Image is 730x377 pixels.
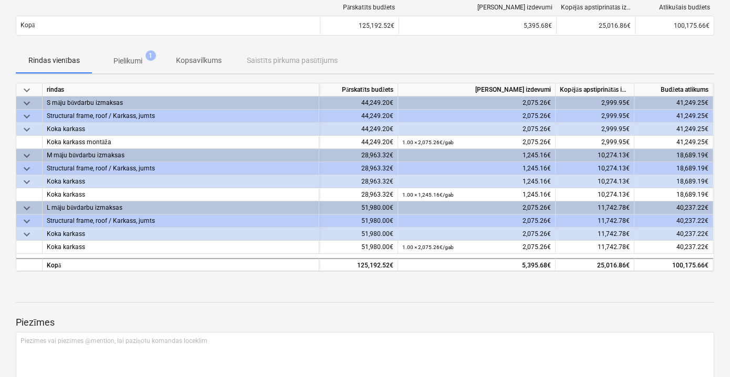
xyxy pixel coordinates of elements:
div: 2,075.26€ [402,241,551,254]
div: M māju būvdarbu izmaksas [47,149,315,161]
div: 40,237.22€ [634,214,713,228]
div: 44,249.20€ [319,96,398,110]
div: 51,980.00€ [319,214,398,228]
div: 125,192.52€ [320,17,399,34]
span: 1 [145,50,156,61]
div: 28,963.32€ [319,188,398,201]
div: [PERSON_NAME] izdevumi [398,83,556,96]
p: Piezīmes [16,316,714,329]
div: 1,245.16€ [402,188,551,201]
small: 1.00 × 1,245.16€ / gab [402,192,454,198]
div: 2,075.26€ [402,228,551,241]
p: Kopā [20,21,35,30]
div: 51,980.00€ [319,241,398,254]
div: 125,192.52€ [319,258,398,271]
span: keyboard_arrow_down [20,228,33,241]
div: Koka karkass [47,228,315,240]
div: Koka karkass [47,175,315,188]
div: 28,963.32€ [319,175,398,188]
div: 2,075.26€ [402,96,551,110]
div: Pārskatīts budžets [319,83,398,96]
div: 44,249.20€ [319,136,398,149]
div: 5,395.68€ [402,259,551,272]
p: Pielikumi [113,56,142,67]
span: keyboard_arrow_down [20,149,33,162]
div: 25,016.86€ [556,17,635,34]
p: Rindas vienības [28,55,80,66]
div: Atlikušais budžets [640,4,710,12]
span: 2,999.95€ [601,138,630,146]
div: 100,175.66€ [634,258,713,271]
div: 2,075.26€ [402,110,551,123]
div: 2,075.26€ [402,214,551,228]
div: 10,274.13€ [556,175,634,188]
div: 18,689.19€ [634,175,713,188]
span: Koka karkass [47,191,85,198]
div: 41,249.25€ [634,110,713,123]
div: 2,999.95€ [556,96,634,110]
small: 1.00 × 2,075.26€ / gab [402,244,454,250]
span: keyboard_arrow_down [20,123,33,136]
span: keyboard_arrow_down [20,84,33,96]
div: 1,245.16€ [402,162,551,175]
span: 10,274.13€ [598,191,630,198]
div: Koka karkass [47,123,315,135]
p: Kopsavilkums [176,55,222,66]
div: 10,274.13€ [556,162,634,175]
div: 11,742.78€ [556,201,634,214]
div: Structural frame, roof / Karkass, jumts [47,110,315,122]
div: 1,245.16€ [402,175,551,188]
div: 40,237.22€ [634,201,713,214]
span: keyboard_arrow_down [20,163,33,175]
div: S māju būvdarbu izmaksas [47,96,315,109]
div: 2,999.95€ [556,110,634,123]
span: keyboard_arrow_down [20,110,33,123]
span: 11,742.78€ [598,243,630,251]
div: rindas [43,83,319,96]
div: Pārskatīts budžets [325,4,395,12]
span: keyboard_arrow_down [20,202,33,214]
div: Budžeta atlikums [634,83,713,96]
span: Koka karkass montāža [47,138,111,146]
div: 1,245.16€ [402,149,551,162]
div: Kopējās apstiprinātās izmaksas [556,83,634,96]
div: 28,963.32€ [319,162,398,175]
div: L māju būvdarbu izmaksas [47,201,315,214]
div: 40,237.22€ [634,228,713,241]
div: 10,274.13€ [556,149,634,162]
div: Kopējās apstiprinātās izmaksas [561,4,631,12]
div: 51,980.00€ [319,201,398,214]
div: 28,963.32€ [319,149,398,162]
div: [PERSON_NAME] izdevumi [403,4,552,11]
div: Structural frame, roof / Karkass, jumts [47,214,315,227]
span: keyboard_arrow_down [20,215,33,228]
span: 40,237.22€ [676,243,708,251]
div: Kopā [43,258,319,271]
div: 2,075.26€ [402,123,551,136]
span: 18,689.19€ [676,191,708,198]
span: 100,175.66€ [674,22,710,29]
span: keyboard_arrow_down [20,97,33,110]
div: 18,689.19€ [634,149,713,162]
div: 44,249.20€ [319,110,398,123]
div: 25,016.86€ [556,258,634,271]
div: 2,075.26€ [402,201,551,214]
div: 5,395.68€ [403,22,552,29]
span: Koka karkass [47,243,85,251]
small: 1.00 × 2,075.26€ / gab [402,139,454,145]
div: 41,249.25€ [634,96,713,110]
div: 51,980.00€ [319,228,398,241]
div: 18,689.19€ [634,162,713,175]
span: keyboard_arrow_down [20,176,33,188]
div: 44,249.20€ [319,123,398,136]
div: 2,075.26€ [402,136,551,149]
div: 11,742.78€ [556,214,634,228]
div: Structural frame, roof / Karkass, jumts [47,162,315,175]
span: 41,249.25€ [676,138,708,146]
div: 11,742.78€ [556,228,634,241]
div: 41,249.25€ [634,123,713,136]
div: 2,999.95€ [556,123,634,136]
